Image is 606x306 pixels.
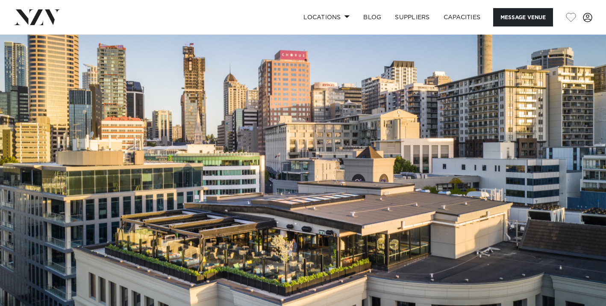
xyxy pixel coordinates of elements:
a: Locations [297,8,356,26]
button: Message Venue [493,8,553,26]
a: BLOG [356,8,388,26]
a: SUPPLIERS [388,8,436,26]
a: Capacities [437,8,488,26]
img: nzv-logo.png [14,9,60,25]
